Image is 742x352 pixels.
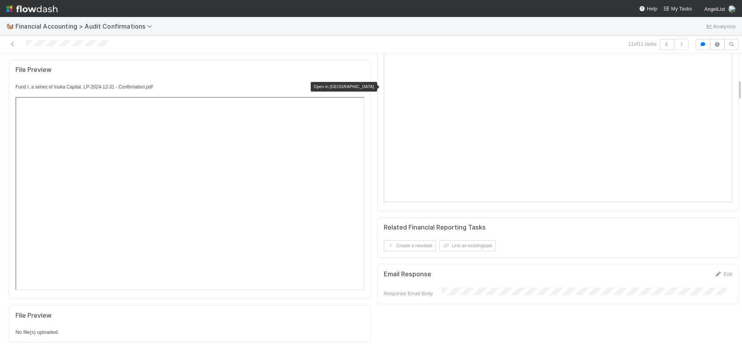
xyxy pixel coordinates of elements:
a: Analytics [705,22,736,31]
img: avatar_9ff82f50-05c7-4c71-8fc6-9a2e070af8b5.png [728,5,736,13]
h5: File Preview [15,66,51,74]
a: My Tasks [664,5,692,13]
span: 🐿️ [6,23,14,29]
button: Create a newtask [384,240,436,251]
span: Financial Accounting > Audit Confirmations [15,22,156,30]
img: logo-inverted-e16ddd16eac7371096b0.svg [6,2,58,15]
h5: Related Financial Reporting Tasks [384,224,486,231]
div: Response Email Body [384,290,442,298]
a: Edit [715,271,732,277]
h5: Email Response [384,270,431,278]
span: My Tasks [664,6,692,12]
small: Fund I, a series of Inuka Capital, LP-2024-12-31 - Confirmation.pdf [15,84,153,90]
h5: File Preview [15,312,51,320]
span: AngelList [705,6,725,12]
div: No file(s) uploaded. [15,312,364,337]
button: Link an existingtask [439,240,496,251]
span: 11 of 11 tasks [628,40,657,48]
div: Help [639,5,657,13]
